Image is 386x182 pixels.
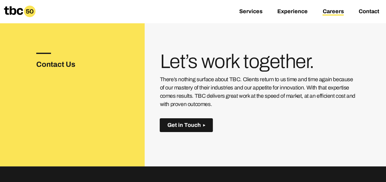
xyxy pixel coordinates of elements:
a: Careers [322,8,344,16]
a: Experience [277,8,308,16]
a: Services [239,8,263,16]
h3: Let’s work together. [160,53,356,70]
a: Contact [358,8,379,16]
span: Get in Touch [167,122,201,128]
button: Get in Touch [160,118,213,132]
p: There’s nothing surface about TBC. Clients return to us time and time again because of our master... [160,75,356,108]
h3: Contact Us [36,59,95,70]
